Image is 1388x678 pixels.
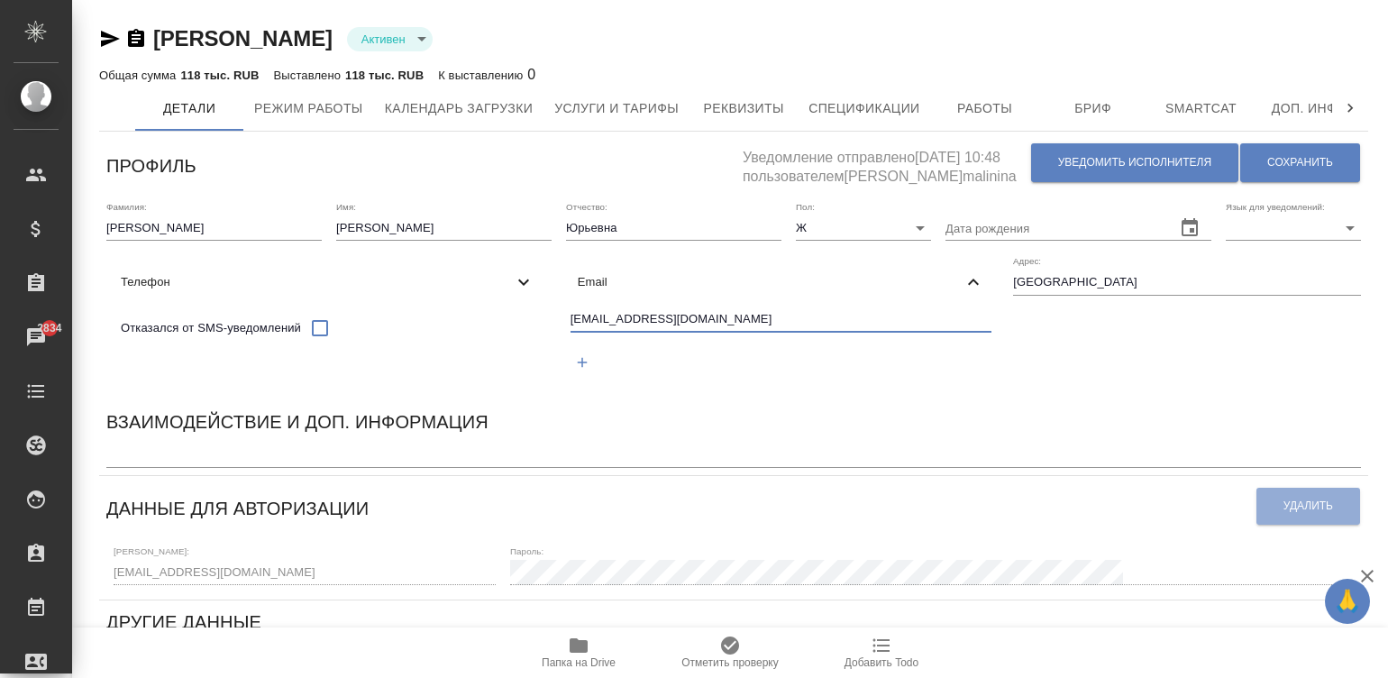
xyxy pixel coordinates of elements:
label: Пол: [796,202,815,211]
span: Email [578,273,963,291]
button: Добавить [564,344,601,381]
button: Добавить Todo [806,628,957,678]
span: Бриф [1050,97,1137,120]
div: Ж [796,215,931,241]
div: 0 [438,64,535,86]
button: 🙏 [1325,579,1370,624]
h6: Данные для авторизации [106,494,369,523]
span: Реквизиты [700,97,787,120]
span: Доп. инфо [1266,97,1353,120]
button: Сохранить [1240,143,1360,182]
h5: Уведомление отправлено [DATE] 10:48 пользователем [PERSON_NAME]malinina [743,139,1030,187]
span: Добавить Todo [845,656,918,669]
button: Скопировать ссылку [125,28,147,50]
p: 118 тыс. RUB [180,69,259,82]
button: Активен [356,32,411,47]
p: 118 тыс. RUB [345,69,424,82]
label: Фамилия: [106,202,147,211]
span: Календарь загрузки [385,97,534,120]
label: [PERSON_NAME]: [114,546,189,555]
p: К выставлению [438,69,527,82]
span: Уведомить исполнителя [1058,155,1211,170]
span: Отказался от SMS-уведомлений [121,319,301,337]
span: Сохранить [1267,155,1333,170]
label: Пароль: [510,546,543,555]
h6: Профиль [106,151,196,180]
span: Режим работы [254,97,363,120]
span: Услуги и тарифы [554,97,679,120]
span: Smartcat [1158,97,1245,120]
span: Работы [942,97,1028,120]
span: Телефон [121,273,513,291]
button: Отметить проверку [654,628,806,678]
span: Папка на Drive [542,656,616,669]
button: Скопировать ссылку для ЯМессенджера [99,28,121,50]
button: Уведомить исполнителя [1031,143,1238,182]
span: 🙏 [1332,582,1363,620]
span: 2834 [26,319,72,337]
p: Общая сумма [99,69,180,82]
span: Спецификации [808,97,919,120]
div: Телефон [106,262,549,302]
h6: Другие данные [106,608,261,637]
a: [PERSON_NAME] [153,26,333,50]
span: Отметить проверку [681,656,778,669]
label: Имя: [336,202,356,211]
p: Выставлено [274,69,346,82]
h6: Взаимодействие и доп. информация [106,408,489,436]
label: Адрес: [1013,257,1041,266]
div: Email [563,262,1000,302]
button: Папка на Drive [503,628,654,678]
label: Отчество: [566,202,607,211]
span: Детали [146,97,233,120]
label: Язык для уведомлений: [1226,202,1325,211]
a: 2834 [5,315,68,360]
div: Активен [347,27,433,51]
